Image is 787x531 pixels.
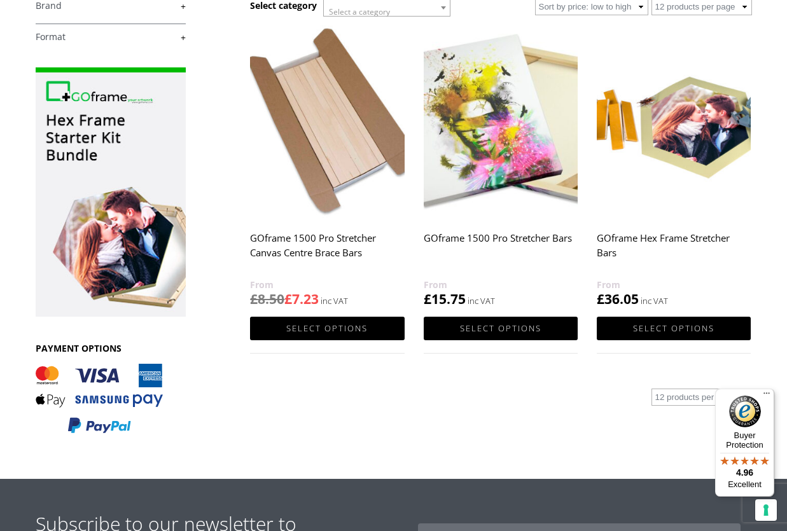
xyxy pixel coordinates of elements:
[597,290,639,308] bdi: 36.05
[755,499,777,521] button: Your consent preferences for tracking technologies
[759,389,774,404] button: Menu
[736,467,753,478] span: 4.96
[597,290,604,308] span: £
[284,290,292,308] span: £
[597,226,751,277] h2: GOframe Hex Frame Stretcher Bars
[250,25,404,218] img: GOframe 1500 Pro Stretcher Canvas Centre Brace Bars
[36,24,186,49] h4: Format
[424,290,466,308] bdi: 15.75
[597,317,751,340] a: Select options for “GOframe Hex Frame Stretcher Bars”
[424,317,578,340] a: Select options for “GOframe 1500 Pro Stretcher Bars”
[36,67,186,317] img: promo
[715,479,774,490] p: Excellent
[729,396,761,427] img: Trusted Shops Trustmark
[424,25,578,308] a: GOframe 1500 Pro Stretcher Bars £15.75
[424,25,578,218] img: GOframe 1500 Pro Stretcher Bars
[250,25,404,308] a: GOframe 1500 Pro Stretcher Canvas Centre Brace Bars £8.50£7.23
[250,317,404,340] a: Select options for “GOframe 1500 Pro Stretcher Canvas Centre Brace Bars”
[329,6,390,17] span: Select a category
[36,31,186,43] a: +
[250,290,284,308] bdi: 8.50
[424,290,431,308] span: £
[597,25,751,218] img: GOframe Hex Frame Stretcher Bars
[36,342,186,354] h3: PAYMENT OPTIONS
[424,226,578,277] h2: GOframe 1500 Pro Stretcher Bars
[715,389,774,497] button: Trusted Shops TrustmarkBuyer Protection4.96Excellent
[250,290,258,308] span: £
[250,226,404,277] h2: GOframe 1500 Pro Stretcher Canvas Centre Brace Bars
[715,431,774,450] p: Buyer Protection
[284,290,319,308] bdi: 7.23
[36,364,163,434] img: PAYMENT OPTIONS
[597,25,751,308] a: GOframe Hex Frame Stretcher Bars £36.05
